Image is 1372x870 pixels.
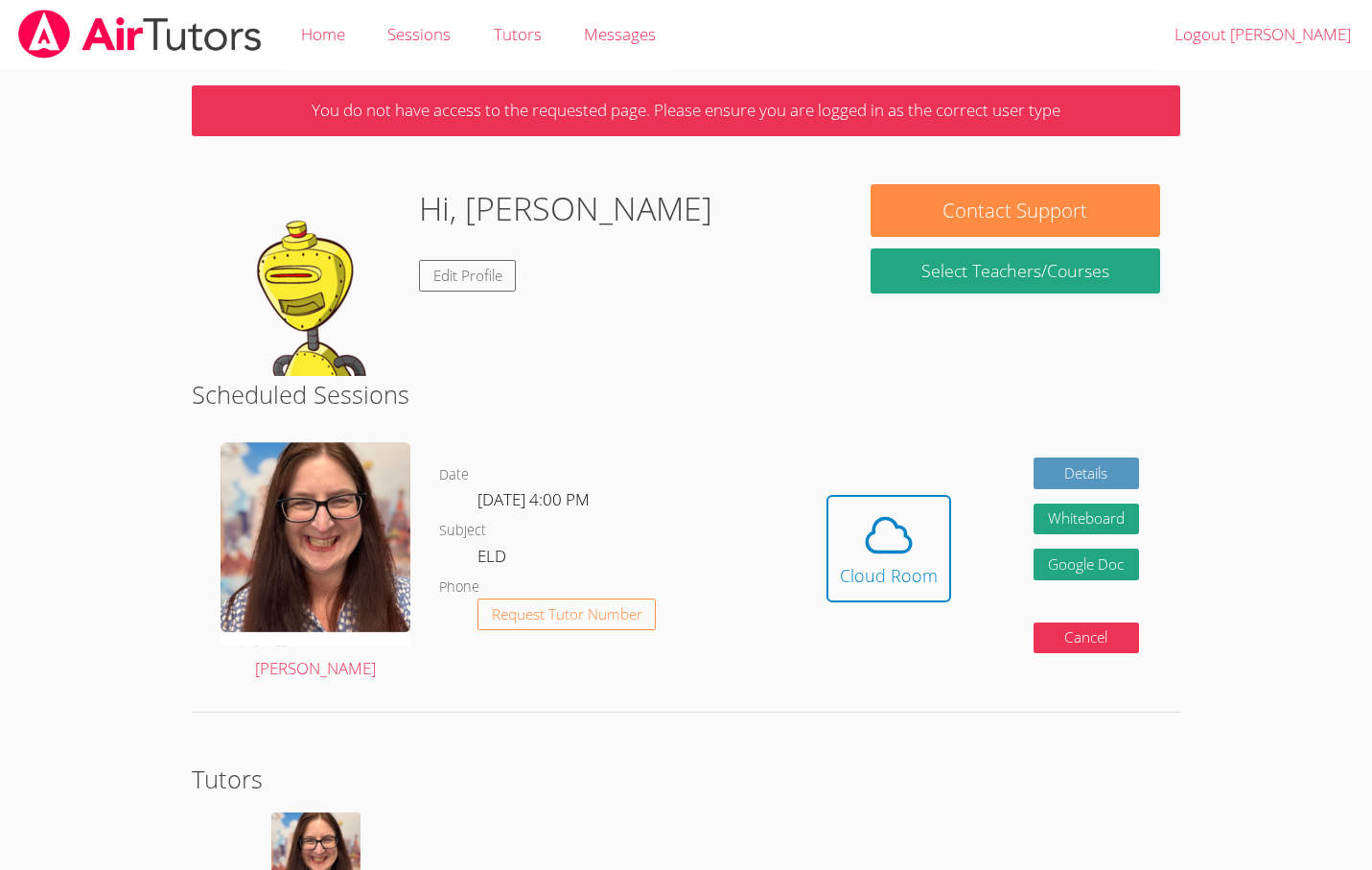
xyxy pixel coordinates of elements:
a: Select Teachers/Courses [871,248,1160,294]
span: [DATE] 4:00 PM [477,488,590,510]
button: Contact Support [871,184,1160,237]
dt: Date [439,463,469,487]
img: airtutors_banner-c4298cdbf04f3fff15de1276eac7730deb9818008684d7c2e4769d2f7ddbe033.png [16,10,264,59]
dd: ELD [477,543,510,576]
button: Whiteboard [1034,504,1139,535]
button: Cancel [1034,623,1139,654]
h1: Hi, [PERSON_NAME] [419,184,712,233]
a: [PERSON_NAME] [221,442,410,683]
a: Edit Profile [419,260,517,292]
span: Messages [584,23,656,45]
a: Details [1034,458,1139,489]
dt: Phone [439,576,479,600]
dt: Subject [439,519,486,543]
span: Request Tutor Number [492,607,642,622]
button: Cloud Room [826,495,951,602]
a: Google Doc [1034,549,1139,580]
div: Cloud Room [840,562,938,589]
p: You do not have access to the requested page. Please ensure you are logged in as the correct user... [192,85,1179,136]
img: default.png [212,184,404,376]
img: Screenshot%202025-03-23%20at%207.52.37%E2%80%AFPM.png [221,442,410,647]
h2: Scheduled Sessions [192,376,1179,412]
button: Request Tutor Number [477,599,657,630]
h2: Tutors [192,761,1179,797]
